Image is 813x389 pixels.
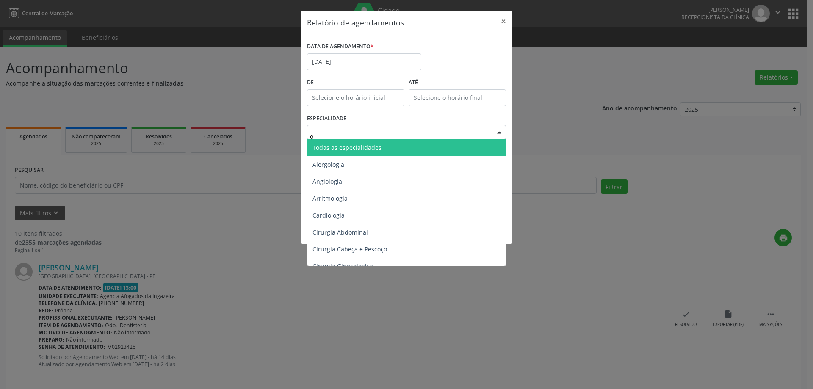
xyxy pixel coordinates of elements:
span: Todas as especialidades [312,143,382,152]
span: Alergologia [312,160,344,168]
span: Cirurgia Cabeça e Pescoço [312,245,387,253]
label: De [307,76,404,89]
input: Selecione o horário final [409,89,506,106]
input: Selecione uma data ou intervalo [307,53,421,70]
span: Cardiologia [312,211,345,219]
input: Selecione o horário inicial [307,89,404,106]
input: Seleciona uma especialidade [310,128,489,145]
span: Arritmologia [312,194,348,202]
label: ESPECIALIDADE [307,112,346,125]
span: Cirurgia Ginecologica [312,262,373,270]
h5: Relatório de agendamentos [307,17,404,28]
button: Close [495,11,512,32]
label: ATÉ [409,76,506,89]
label: DATA DE AGENDAMENTO [307,40,373,53]
span: Angiologia [312,177,342,185]
span: Cirurgia Abdominal [312,228,368,236]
